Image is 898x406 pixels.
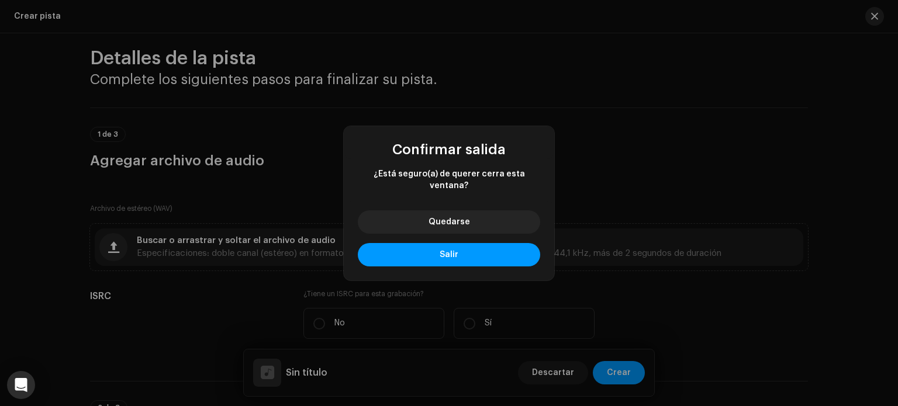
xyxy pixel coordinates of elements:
[392,143,506,157] span: Confirmar salida
[440,251,458,259] span: Salir
[358,210,540,234] button: Quedarse
[358,243,540,266] button: Salir
[7,371,35,399] div: Open Intercom Messenger
[429,218,470,226] span: Quedarse
[358,168,540,192] span: ¿Está seguro(a) de querer cerra esta ventana?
